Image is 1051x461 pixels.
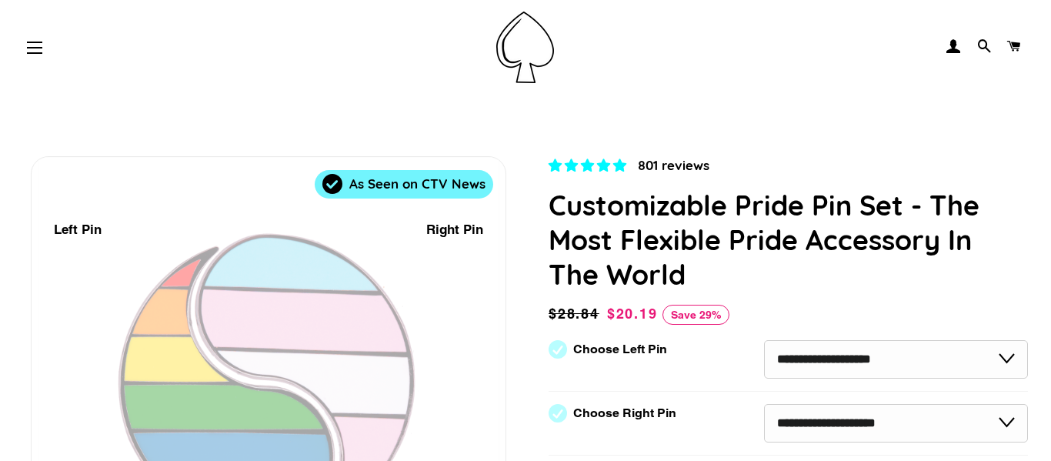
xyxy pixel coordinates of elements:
span: Save 29% [662,305,729,325]
span: 4.83 stars [549,158,630,173]
span: $20.19 [607,306,658,322]
img: Pin-Ace [496,12,554,83]
div: Right Pin [426,219,483,240]
label: Choose Right Pin [573,406,676,420]
span: 801 reviews [638,157,709,173]
h1: Customizable Pride Pin Set - The Most Flexible Pride Accessory In The World [549,188,1028,292]
label: Choose Left Pin [573,342,667,356]
span: $28.84 [549,303,603,325]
